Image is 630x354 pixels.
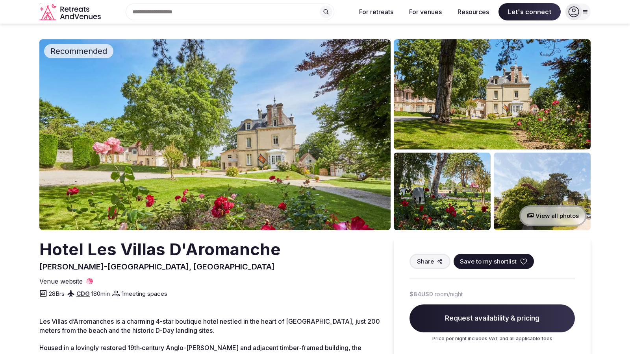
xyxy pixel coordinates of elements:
button: Share [409,254,450,269]
span: Request availability & pricing [409,304,575,333]
span: [PERSON_NAME]-[GEOGRAPHIC_DATA], [GEOGRAPHIC_DATA] [39,262,275,271]
img: Venue gallery photo [394,39,591,149]
button: For venues [403,3,448,20]
button: View all photos [519,205,587,226]
span: 1 meeting spaces [122,289,167,298]
span: 28 Brs [49,289,65,298]
p: Price per night includes VAT and all applicable fees [409,336,575,342]
button: For retreats [353,3,400,20]
div: Recommended [44,44,113,58]
img: Venue gallery photo [394,153,491,230]
img: Venue cover photo [39,39,391,230]
span: Les Villas d’Arromanches is a charming 4-star boutique hotel nestled in the heart of [GEOGRAPHIC_... [39,317,380,334]
span: Recommended [47,46,110,57]
img: Venue gallery photo [494,153,591,230]
span: Venue website [39,277,83,286]
a: Visit the homepage [39,3,102,21]
span: Let's connect [498,3,561,20]
svg: Retreats and Venues company logo [39,3,102,21]
button: Save to my shortlist [454,254,534,269]
a: Venue website [39,277,94,286]
span: $84 USD [409,290,433,298]
span: room/night [435,290,463,298]
span: Share [417,257,434,265]
a: CDG [76,290,90,297]
h2: Hotel Les Villas D'Aromanche [39,238,281,261]
button: Resources [451,3,495,20]
span: 180 min [91,289,110,298]
span: Save to my shortlist [460,257,517,265]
